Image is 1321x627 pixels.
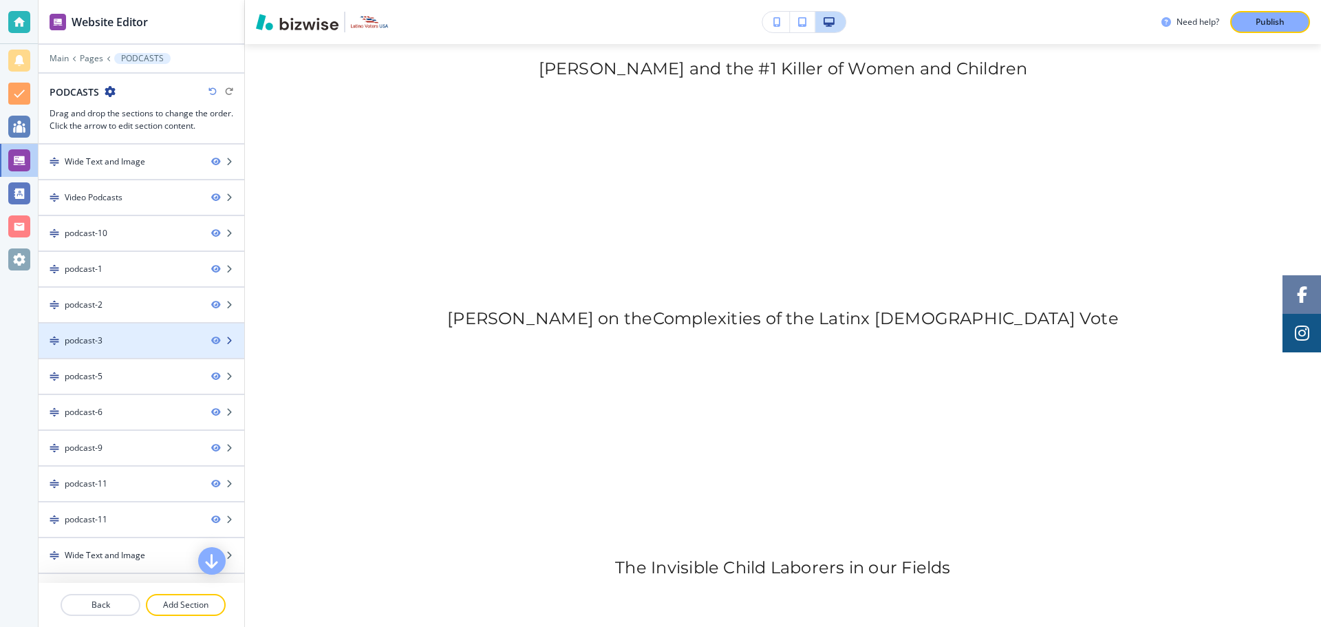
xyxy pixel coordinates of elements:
[39,180,244,215] div: DragVideo Podcasts
[50,157,59,167] img: Drag
[50,264,59,274] img: Drag
[1282,314,1321,352] a: Social media link to instagram account
[65,478,107,490] div: podcast-11
[50,14,66,30] img: editor icon
[50,443,59,453] img: Drag
[65,227,107,240] div: podcast-10
[50,515,59,524] img: Drag
[65,442,103,454] div: podcast-9
[39,145,244,179] div: DragWide Text and Image
[62,599,139,611] p: Back
[65,263,103,275] div: podcast-1
[65,406,103,418] div: podcast-6
[65,370,103,383] div: podcast-5
[50,300,59,310] img: Drag
[65,156,145,168] div: Wide Text and Image
[146,594,226,616] button: Add Section
[50,85,99,99] h2: PODCASTS
[380,557,1185,595] h6: The Invisible Child Laborers in our Fields
[39,467,244,501] div: Dragpodcast-11
[39,502,244,537] div: Dragpodcast-11
[50,336,59,346] img: Drag
[65,334,103,347] div: podcast-3
[50,54,69,63] button: Main
[256,14,339,30] img: Bizwise Logo
[39,359,244,394] div: Dragpodcast-5
[39,574,244,608] div: DragVisual Navigation
[380,308,1185,346] h6: [PERSON_NAME] on theComplexities of the Latinx [DEMOGRAPHIC_DATA] Vote
[65,299,103,311] div: podcast-2
[50,229,59,238] img: Drag
[147,599,224,611] p: Add Section
[50,551,59,560] img: Drag
[351,15,388,29] img: Your Logo
[39,252,244,286] div: Dragpodcast-1
[65,549,145,562] div: Wide Text and Image
[1256,16,1285,28] p: Publish
[72,14,148,30] h2: Website Editor
[50,479,59,489] img: Drag
[380,58,1185,96] h6: [PERSON_NAME] and the #1 Killer of Women and Children
[39,323,244,358] div: Dragpodcast-3
[50,407,59,417] img: Drag
[1230,11,1310,33] button: Publish
[114,53,171,64] button: PODCASTS
[50,107,233,132] h3: Drag and drop the sections to change the order. Click the arrow to edit section content.
[39,431,244,465] div: Dragpodcast-9
[65,191,122,204] div: Video Podcasts
[39,395,244,429] div: Dragpodcast-6
[80,54,103,63] button: Pages
[50,193,59,202] img: Drag
[1282,275,1321,314] a: Social media link to facebook account
[39,538,244,573] div: DragWide Text and Image
[1177,16,1219,28] h3: Need help?
[39,216,244,251] div: Dragpodcast-10
[65,513,107,526] div: podcast-11
[39,288,244,322] div: Dragpodcast-2
[61,594,140,616] button: Back
[50,372,59,381] img: Drag
[121,54,164,63] p: PODCASTS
